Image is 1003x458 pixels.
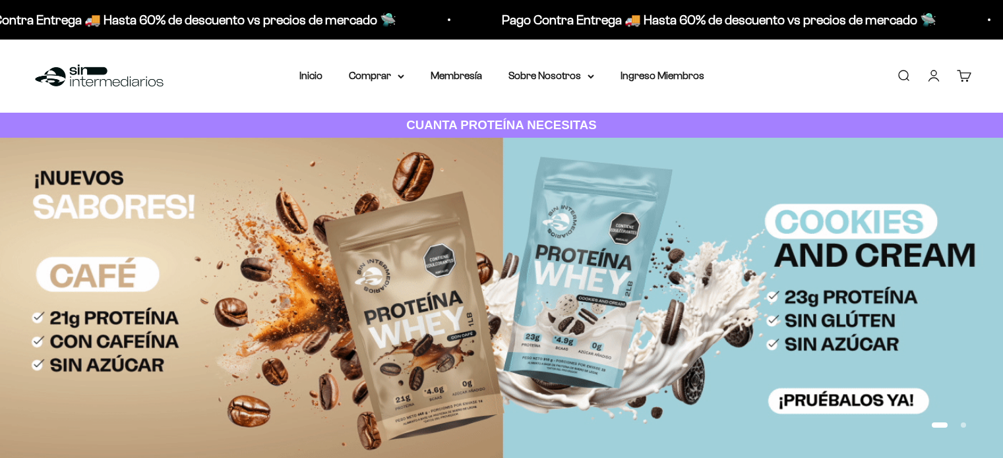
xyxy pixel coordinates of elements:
summary: Comprar [349,67,404,84]
summary: Sobre Nosotros [508,67,594,84]
p: Pago Contra Entrega 🚚 Hasta 60% de descuento vs precios de mercado 🛸 [501,9,935,30]
a: Membresía [431,70,482,81]
a: Ingreso Miembros [621,70,704,81]
a: Inicio [299,70,322,81]
strong: CUANTA PROTEÍNA NECESITAS [406,118,597,132]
